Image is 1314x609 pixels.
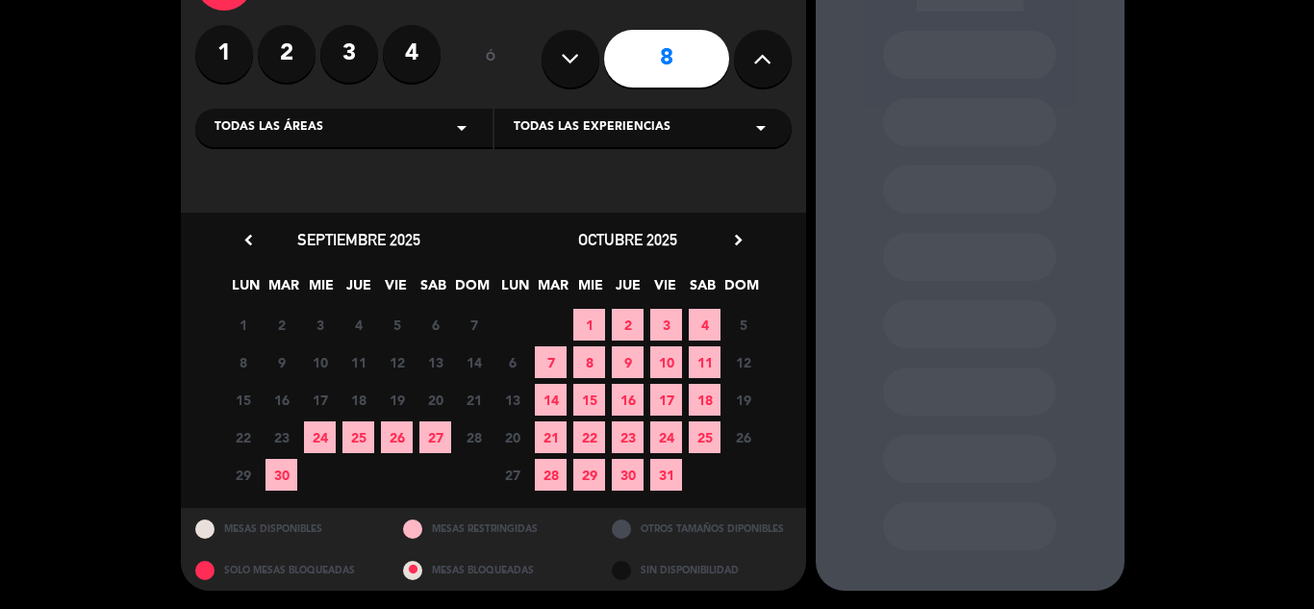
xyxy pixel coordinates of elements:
span: 28 [535,459,567,491]
label: 4 [383,25,441,83]
span: 2 [612,309,644,341]
span: 23 [265,421,297,453]
span: 20 [496,421,528,453]
span: Todas las experiencias [514,118,670,138]
span: 5 [727,309,759,341]
i: chevron_left [239,230,259,250]
span: 18 [342,384,374,416]
span: DOM [455,274,487,306]
span: 4 [689,309,720,341]
span: 26 [727,421,759,453]
span: LUN [499,274,531,306]
span: 14 [535,384,567,416]
span: 7 [458,309,490,341]
span: 29 [227,459,259,491]
span: 16 [265,384,297,416]
span: 23 [612,421,644,453]
span: 4 [342,309,374,341]
span: 9 [612,346,644,378]
span: 17 [304,384,336,416]
span: 15 [227,384,259,416]
span: 8 [227,346,259,378]
span: MIE [574,274,606,306]
div: OTROS TAMAÑOS DIPONIBLES [597,508,806,549]
div: SIN DISPONIBILIDAD [597,549,806,591]
span: JUE [342,274,374,306]
span: 25 [342,421,374,453]
span: 28 [458,421,490,453]
span: MAR [267,274,299,306]
span: 24 [304,421,336,453]
span: DOM [724,274,756,306]
span: LUN [230,274,262,306]
span: JUE [612,274,644,306]
span: 12 [381,346,413,378]
span: MAR [537,274,569,306]
label: 1 [195,25,253,83]
span: 9 [265,346,297,378]
span: 15 [573,384,605,416]
span: 21 [535,421,567,453]
i: chevron_right [728,230,748,250]
span: 3 [650,309,682,341]
span: 8 [573,346,605,378]
span: 16 [612,384,644,416]
div: MESAS RESTRINGIDAS [389,508,597,549]
label: 3 [320,25,378,83]
i: arrow_drop_down [749,116,772,140]
span: 7 [535,346,567,378]
span: 30 [265,459,297,491]
span: 20 [419,384,451,416]
span: 13 [496,384,528,416]
span: 30 [612,459,644,491]
span: 11 [342,346,374,378]
span: 6 [496,346,528,378]
span: 12 [727,346,759,378]
div: MESAS BLOQUEADAS [389,549,597,591]
span: 25 [689,421,720,453]
span: MIE [305,274,337,306]
span: 10 [304,346,336,378]
span: 6 [419,309,451,341]
span: 1 [227,309,259,341]
span: SAB [417,274,449,306]
span: septiembre 2025 [297,230,420,249]
span: 11 [689,346,720,378]
span: 18 [689,384,720,416]
span: 27 [496,459,528,491]
span: 31 [650,459,682,491]
span: 14 [458,346,490,378]
span: 22 [227,421,259,453]
span: 13 [419,346,451,378]
span: VIE [649,274,681,306]
span: SAB [687,274,719,306]
span: 3 [304,309,336,341]
span: 22 [573,421,605,453]
span: VIE [380,274,412,306]
span: 21 [458,384,490,416]
span: 19 [381,384,413,416]
div: SOLO MESAS BLOQUEADAS [181,549,390,591]
span: Todas las áreas [215,118,323,138]
span: 2 [265,309,297,341]
span: octubre 2025 [578,230,677,249]
span: 1 [573,309,605,341]
label: 2 [258,25,316,83]
span: 19 [727,384,759,416]
span: 26 [381,421,413,453]
div: MESAS DISPONIBLES [181,508,390,549]
span: 5 [381,309,413,341]
span: 24 [650,421,682,453]
span: 10 [650,346,682,378]
i: arrow_drop_down [450,116,473,140]
span: 27 [419,421,451,453]
span: 29 [573,459,605,491]
div: ó [460,25,522,92]
span: 17 [650,384,682,416]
